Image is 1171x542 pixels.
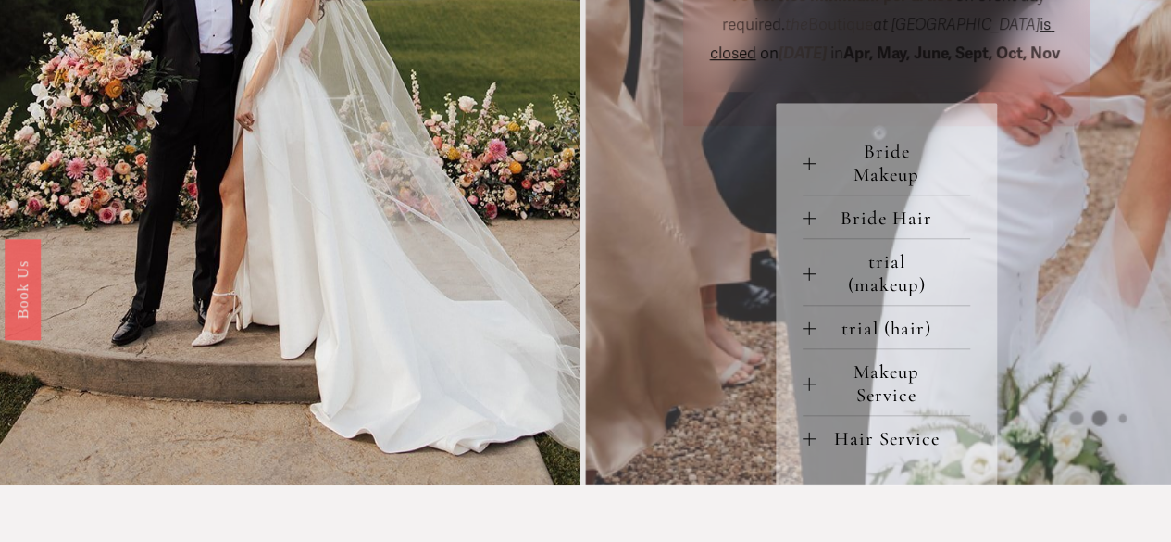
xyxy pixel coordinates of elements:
[785,15,808,34] em: the
[816,250,971,296] span: trial (makeup)
[803,129,971,195] button: Bride Makeup
[816,317,971,340] span: trial (hair)
[873,15,1040,34] em: at [GEOGRAPHIC_DATA]
[803,306,971,348] button: trial (hair)
[816,140,971,186] span: Bride Makeup
[779,44,827,63] em: [DATE]
[785,15,873,34] span: Boutique
[5,238,41,339] a: Book Us
[803,349,971,415] button: Makeup Service
[816,207,971,230] span: Bride Hair
[803,416,971,459] button: Hair Service
[843,44,1060,63] strong: Apr, May, June, Sept, Oct, Nov
[710,15,1055,63] span: is closed
[816,427,971,450] span: Hair Service
[827,44,1064,63] span: in
[803,239,971,305] button: trial (makeup)
[803,195,971,238] button: Bride Hair
[816,360,971,407] span: Makeup Service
